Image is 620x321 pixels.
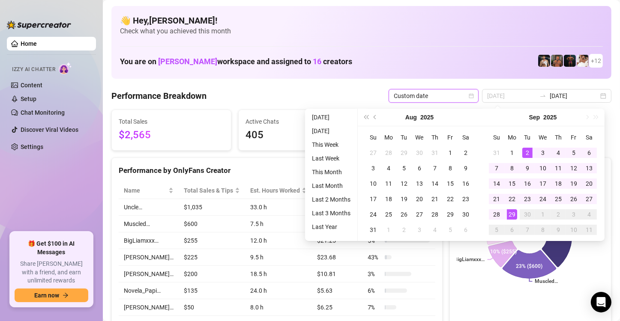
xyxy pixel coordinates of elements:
[551,130,566,145] th: Th
[405,109,417,126] button: Choose a month
[119,127,224,143] span: $2,565
[394,89,473,102] span: Custom date
[550,91,599,101] input: End date
[504,222,520,238] td: 2025-10-06
[489,145,504,160] td: 2025-08-31
[63,292,69,298] span: arrow-right
[368,178,378,189] div: 10
[569,225,579,235] div: 10
[569,163,579,173] div: 12
[522,225,533,235] div: 7
[445,163,455,173] div: 8
[21,40,37,47] a: Home
[21,143,43,150] a: Settings
[119,199,179,216] td: Uncle…
[507,209,517,220] div: 29
[566,160,581,176] td: 2025-09-12
[119,216,179,232] td: Muscled…
[399,194,409,204] div: 19
[119,299,179,316] td: [PERSON_NAME]…
[21,126,78,133] a: Discover Viral Videos
[381,160,396,176] td: 2025-08-04
[430,225,440,235] div: 4
[553,225,563,235] div: 9
[120,57,352,66] h1: You are on workspace and assigned to creators
[412,145,427,160] td: 2025-07-30
[427,160,443,176] td: 2025-08-07
[551,191,566,207] td: 2025-09-25
[581,191,597,207] td: 2025-09-27
[445,225,455,235] div: 5
[581,222,597,238] td: 2025-10-11
[179,282,245,299] td: $135
[535,279,558,285] text: Muscled…
[522,178,533,189] div: 16
[489,191,504,207] td: 2025-09-21
[491,209,502,220] div: 28
[535,160,551,176] td: 2025-09-10
[365,130,381,145] th: Su
[458,207,473,222] td: 2025-08-30
[368,225,378,235] div: 31
[361,109,371,126] button: Last year (Control + left)
[179,266,245,282] td: $200
[458,191,473,207] td: 2025-08-23
[551,160,566,176] td: 2025-09-11
[365,145,381,160] td: 2025-07-27
[381,222,396,238] td: 2025-09-01
[412,176,427,191] td: 2025-08-13
[430,194,440,204] div: 21
[412,130,427,145] th: We
[430,178,440,189] div: 14
[427,207,443,222] td: 2025-08-28
[566,207,581,222] td: 2025-10-03
[566,222,581,238] td: 2025-10-10
[59,62,72,74] img: AI Chatter
[538,163,548,173] div: 10
[368,163,378,173] div: 3
[491,148,502,158] div: 31
[538,194,548,204] div: 24
[577,55,589,67] img: Jake
[414,178,425,189] div: 13
[368,269,381,279] span: 3 %
[566,176,581,191] td: 2025-09-19
[591,56,601,65] span: + 12
[414,209,425,220] div: 27
[381,191,396,207] td: 2025-08-18
[396,130,412,145] th: Tu
[383,225,394,235] div: 1
[420,109,434,126] button: Choose a year
[538,178,548,189] div: 17
[461,194,471,204] div: 23
[569,148,579,158] div: 5
[427,145,443,160] td: 2025-07-31
[430,209,440,220] div: 28
[179,199,245,216] td: $1,035
[15,260,88,285] span: Share [PERSON_NAME] with a friend, and earn unlimited rewards
[381,130,396,145] th: Mo
[313,57,321,66] span: 16
[309,140,354,150] li: This Week
[245,232,312,249] td: 12.0 h
[553,163,563,173] div: 11
[427,176,443,191] td: 2025-08-14
[412,160,427,176] td: 2025-08-06
[491,178,502,189] div: 14
[312,232,362,249] td: $21.25
[245,216,312,232] td: 7.5 h
[309,126,354,136] li: [DATE]
[538,209,548,220] div: 1
[381,176,396,191] td: 2025-08-11
[414,225,425,235] div: 3
[569,209,579,220] div: 3
[551,55,563,67] img: BigLiamxxx
[158,57,217,66] span: [PERSON_NAME]
[489,160,504,176] td: 2025-09-07
[179,249,245,266] td: $225
[412,191,427,207] td: 2025-08-20
[489,222,504,238] td: 2025-10-05
[309,112,354,122] li: [DATE]
[365,207,381,222] td: 2025-08-24
[461,225,471,235] div: 6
